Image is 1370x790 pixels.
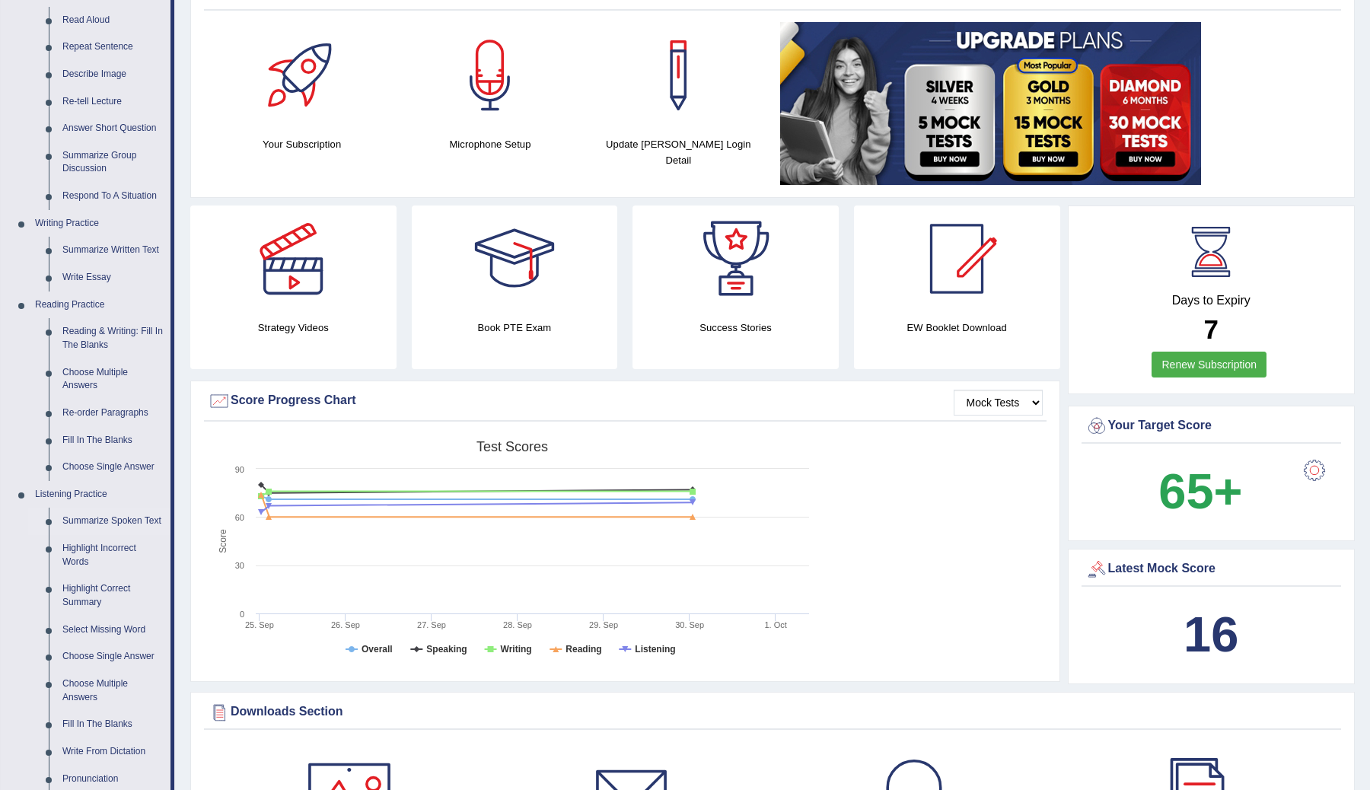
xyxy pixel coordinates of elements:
tspan: 30. Sep [675,620,704,629]
a: Summarize Written Text [56,237,170,264]
a: Describe Image [56,61,170,88]
text: 90 [235,465,244,474]
h4: Your Subscription [215,136,388,152]
a: Read Aloud [56,7,170,34]
tspan: Score [218,529,228,553]
a: Choose Multiple Answers [56,359,170,400]
a: Select Missing Word [56,616,170,644]
a: Highlight Incorrect Words [56,535,170,575]
h4: Microphone Setup [403,136,576,152]
a: Re-tell Lecture [56,88,170,116]
tspan: 25. Sep [245,620,274,629]
a: Summarize Spoken Text [56,508,170,535]
h4: Strategy Videos [190,320,397,336]
a: Writing Practice [28,210,170,237]
text: 30 [235,561,244,570]
h4: Days to Expiry [1085,294,1338,307]
a: Answer Short Question [56,115,170,142]
a: Repeat Sentence [56,33,170,61]
div: Downloads Section [208,701,1337,724]
a: Summarize Group Discussion [56,142,170,183]
tspan: Writing [501,644,532,655]
a: Choose Single Answer [56,643,170,671]
tspan: Overall [362,644,393,655]
h4: Success Stories [632,320,839,336]
text: 0 [240,610,244,619]
div: Latest Mock Score [1085,558,1338,581]
tspan: 1. Oct [764,620,786,629]
a: Highlight Correct Summary [56,575,170,616]
div: Score Progress Chart [208,390,1043,413]
tspan: Reading [566,644,601,655]
b: 7 [1204,314,1219,344]
tspan: Speaking [426,644,467,655]
a: Listening Practice [28,481,170,508]
a: Reading Practice [28,291,170,319]
b: 65+ [1158,463,1242,519]
a: Fill In The Blanks [56,711,170,738]
a: Re-order Paragraphs [56,400,170,427]
img: small5.jpg [780,22,1201,185]
a: Reading & Writing: Fill In The Blanks [56,318,170,358]
a: Renew Subscription [1152,352,1266,377]
text: 60 [235,513,244,522]
h4: EW Booklet Download [854,320,1060,336]
tspan: 29. Sep [589,620,618,629]
tspan: Test scores [476,439,548,454]
div: Your Target Score [1085,415,1338,438]
h4: Update [PERSON_NAME] Login Detail [592,136,765,168]
tspan: 28. Sep [503,620,532,629]
a: Write From Dictation [56,738,170,766]
h4: Book PTE Exam [412,320,618,336]
a: Choose Single Answer [56,454,170,481]
tspan: 26. Sep [331,620,360,629]
a: Respond To A Situation [56,183,170,210]
a: Fill In The Blanks [56,427,170,454]
a: Write Essay [56,264,170,291]
tspan: 27. Sep [417,620,446,629]
tspan: Listening [635,644,675,655]
b: 16 [1184,607,1238,662]
a: Choose Multiple Answers [56,671,170,711]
